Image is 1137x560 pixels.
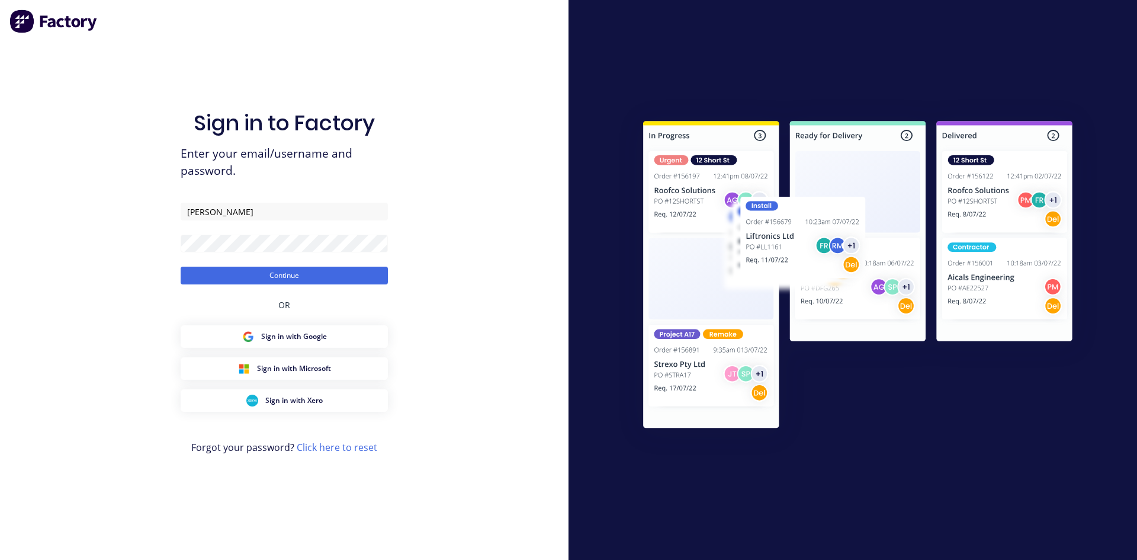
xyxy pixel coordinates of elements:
span: Forgot your password? [191,440,377,455]
img: Google Sign in [242,331,254,343]
h1: Sign in to Factory [194,110,375,136]
button: Continue [181,267,388,284]
img: Factory [9,9,98,33]
button: Xero Sign inSign in with Xero [181,389,388,412]
img: Xero Sign in [246,395,258,407]
button: Google Sign inSign in with Google [181,325,388,348]
button: Microsoft Sign inSign in with Microsoft [181,357,388,380]
span: Sign in with Xero [265,395,323,406]
a: Click here to reset [297,441,377,454]
span: Enter your email/username and password. [181,145,388,180]
input: Email/Username [181,203,388,220]
img: Sign in [617,97,1099,456]
span: Sign in with Google [261,331,327,342]
img: Microsoft Sign in [238,363,250,375]
span: Sign in with Microsoft [257,363,331,374]
div: OR [278,284,290,325]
